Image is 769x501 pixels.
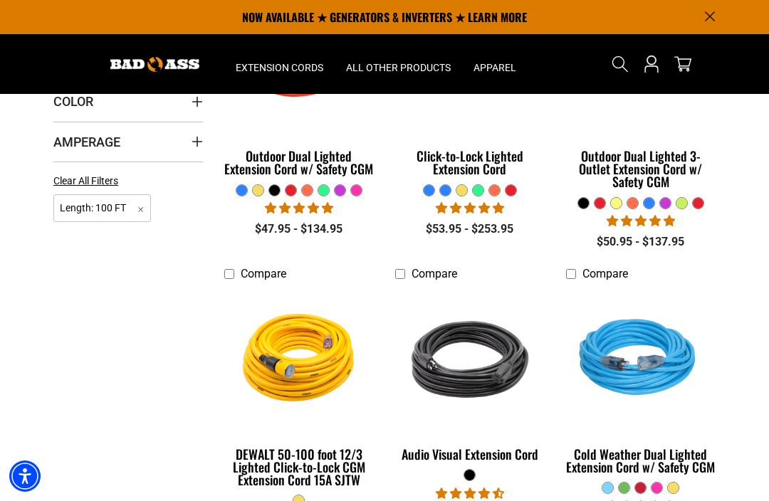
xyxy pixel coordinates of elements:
img: Bad Ass Extension Cords [110,57,199,72]
a: Light Blue Cold Weather Dual Lighted Extension Cord w/ Safety CGM [566,288,716,482]
summary: Extension Cords [224,34,335,94]
div: $47.95 - $134.95 [224,221,374,238]
span: Clear All Filters [53,175,118,186]
span: Extension Cords [236,61,323,74]
span: Apparel [474,61,516,74]
span: All Other Products [346,61,451,74]
a: Clear All Filters [53,174,124,189]
summary: Search [609,53,632,75]
a: black Audio Visual Extension Cord [395,288,545,469]
span: Amperage [53,134,120,150]
span: Compare [412,267,457,280]
a: cart [671,56,694,73]
div: Outdoor Dual Lighted 3-Outlet Extension Cord w/ Safety CGM [566,149,716,188]
span: 4.87 stars [436,201,504,215]
span: 4.71 stars [436,487,504,500]
a: Length: 100 FT [53,201,151,214]
div: Accessibility Menu [9,460,41,492]
summary: Amperage [53,122,203,162]
div: $50.95 - $137.95 [566,233,716,250]
img: black [393,290,547,428]
summary: Apparel [462,34,528,94]
div: Click-to-Lock Lighted Extension Cord [395,149,545,175]
a: A coiled yellow extension cord with a plug and connector at each end, designed for outdoor use. D... [224,288,374,495]
summary: Color [53,81,203,121]
span: Color [53,93,93,110]
span: Compare [241,267,286,280]
span: 4.80 stars [607,214,675,228]
div: Cold Weather Dual Lighted Extension Cord w/ Safety CGM [566,448,716,473]
div: Outdoor Dual Lighted Extension Cord w/ Safety CGM [224,149,374,175]
img: Light Blue [564,290,718,428]
summary: All Other Products [335,34,462,94]
img: A coiled yellow extension cord with a plug and connector at each end, designed for outdoor use. [222,290,376,428]
a: Open this option [640,34,663,94]
div: $53.95 - $253.95 [395,221,545,238]
span: Compare [582,267,628,280]
div: DEWALT 50-100 foot 12/3 Lighted Click-to-Lock CGM Extension Cord 15A SJTW [224,448,374,486]
span: 4.81 stars [265,201,333,215]
div: Audio Visual Extension Cord [395,448,545,460]
span: Length: 100 FT [53,194,151,222]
